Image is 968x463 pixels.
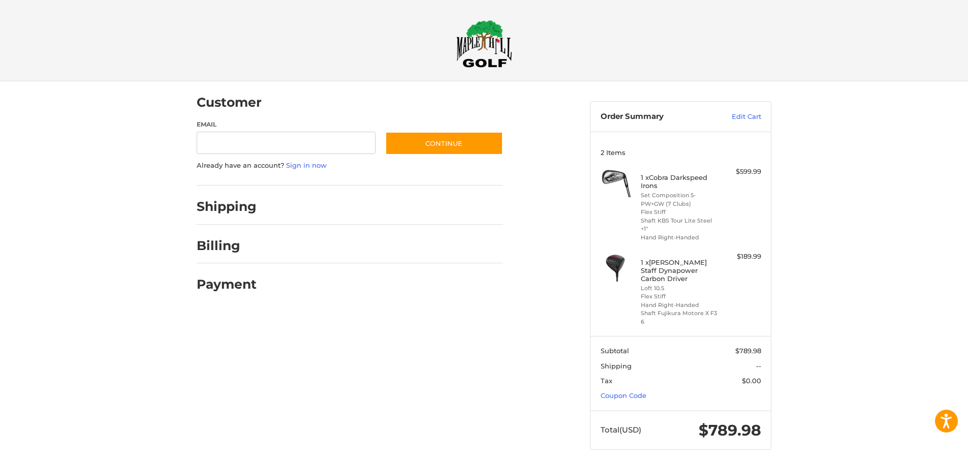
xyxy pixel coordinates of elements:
span: $789.98 [699,421,761,440]
span: -- [756,362,761,370]
span: $0.00 [742,377,761,385]
li: Set Composition 5-PW+GW (7 Clubs) [641,191,719,208]
span: Shipping [601,362,632,370]
li: Flex Stiff [641,292,719,301]
li: Hand Right-Handed [641,301,719,310]
img: Maple Hill Golf [456,20,512,68]
div: $599.99 [721,167,761,177]
span: Total (USD) [601,425,641,435]
h2: Customer [197,95,262,110]
h2: Shipping [197,199,257,214]
li: Shaft Fujikura Motore X F3 6 [641,309,719,326]
label: Email [197,120,376,129]
a: Edit Cart [710,112,761,122]
span: Subtotal [601,347,629,355]
a: Sign in now [286,161,327,169]
li: Hand Right-Handed [641,233,719,242]
a: Coupon Code [601,391,646,399]
h2: Payment [197,276,257,292]
li: Shaft KBS Tour Lite Steel +1" [641,217,719,233]
iframe: Google Customer Reviews [884,436,968,463]
p: Already have an account? [197,161,503,171]
h2: Billing [197,238,256,254]
h4: 1 x Cobra Darkspeed Irons [641,173,719,190]
h4: 1 x [PERSON_NAME] Staff Dynapower Carbon Driver [641,258,719,283]
li: Flex Stiff [641,208,719,217]
li: Loft 10.5 [641,284,719,293]
h3: Order Summary [601,112,710,122]
span: Tax [601,377,612,385]
button: Continue [385,132,503,155]
div: $189.99 [721,252,761,262]
span: $789.98 [735,347,761,355]
h3: 2 Items [601,148,761,157]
